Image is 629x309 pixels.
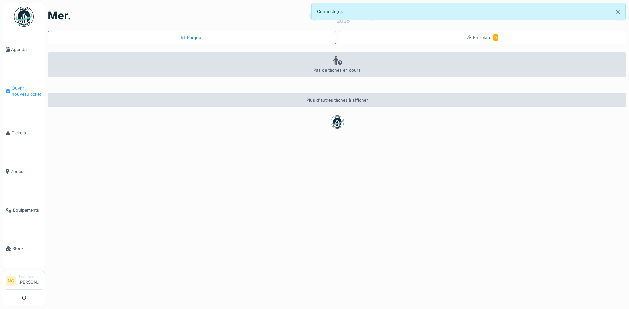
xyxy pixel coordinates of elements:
[14,7,34,27] img: Badge_color-CXgf-gQk.svg
[331,115,344,129] img: badge-BVDL4wpA.svg
[3,191,45,229] a: Équipements
[610,3,625,21] button: Close
[11,168,42,175] span: Zones
[3,30,45,69] a: Agenda
[12,245,42,252] span: Stock
[6,274,42,290] a: NC Technicien[PERSON_NAME]
[311,3,626,20] div: Connecté(e).
[473,35,498,40] span: En retard
[48,93,626,107] div: Plus d'autres tâches à afficher
[493,34,498,41] span: 0
[13,207,42,213] span: Équipements
[3,114,45,152] a: Tickets
[3,69,45,114] a: Ouvrir nouveau ticket
[3,229,45,268] a: Stock
[18,274,42,279] div: Technicien
[180,34,203,41] div: Par jour
[48,9,71,22] h1: mer.
[6,276,16,286] li: NC
[12,130,42,136] span: Tickets
[11,46,42,53] span: Agenda
[337,17,350,25] div: 2025
[12,85,42,97] span: Ouvrir nouveau ticket
[18,274,42,288] li: [PERSON_NAME]
[48,52,626,77] div: Pas de tâches en cours
[3,152,45,191] a: Zones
